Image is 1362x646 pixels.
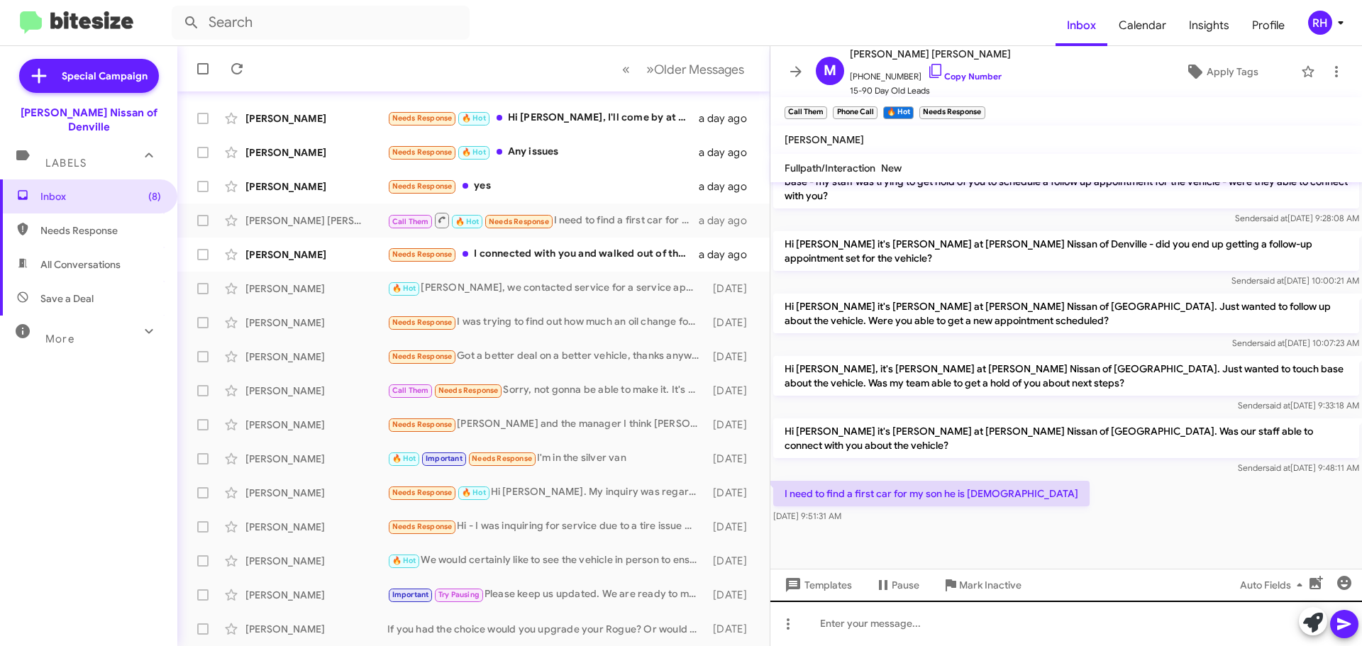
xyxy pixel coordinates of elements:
[824,60,836,82] span: M
[1229,572,1319,598] button: Auto Fields
[245,588,387,602] div: [PERSON_NAME]
[392,113,453,123] span: Needs Response
[387,110,699,126] div: Hi [PERSON_NAME], I'll come by at 4pm [DATE]. Text me the address please.
[1241,5,1296,46] a: Profile
[706,588,758,602] div: [DATE]
[1266,400,1290,411] span: said at
[782,572,852,598] span: Templates
[387,211,699,229] div: I need to find a first car for my son he is [DEMOGRAPHIC_DATA]
[699,111,758,126] div: a day ago
[245,179,387,194] div: [PERSON_NAME]
[489,217,549,226] span: Needs Response
[699,145,758,160] div: a day ago
[833,106,877,119] small: Phone Call
[40,189,161,204] span: Inbox
[438,590,480,599] span: Try Pausing
[387,450,706,467] div: I'm in the silver van
[245,554,387,568] div: [PERSON_NAME]
[1296,11,1346,35] button: RH
[245,247,387,262] div: [PERSON_NAME]
[392,420,453,429] span: Needs Response
[148,189,161,204] span: (8)
[614,55,753,84] nav: Page navigation example
[706,622,758,636] div: [DATE]
[1238,462,1359,473] span: Sender [DATE] 9:48:11 AM
[770,572,863,598] button: Templates
[387,586,706,603] div: Please keep us updated. We are ready to make you an offer!
[773,231,1359,271] p: Hi [PERSON_NAME] it's [PERSON_NAME] at [PERSON_NAME] Nissan of Denville - did you end up getting ...
[387,382,706,399] div: Sorry, not gonna be able to make it. It's better if I just call when I can thank you.
[959,572,1021,598] span: Mark Inactive
[706,554,758,568] div: [DATE]
[462,147,486,157] span: 🔥 Hot
[931,572,1033,598] button: Mark Inactive
[850,62,1011,84] span: [PHONE_NUMBER]
[392,488,453,497] span: Needs Response
[387,246,699,262] div: I connected with you and walked out of the dealership because the deal discussed was a lie.
[699,247,758,262] div: a day ago
[387,552,706,569] div: We would certainly like to see the vehicle in person to ensure we are giving you top dollar for i...
[245,486,387,500] div: [PERSON_NAME]
[245,384,387,398] div: [PERSON_NAME]
[19,59,159,93] a: Special Campaign
[245,213,387,228] div: [PERSON_NAME] [PERSON_NAME]
[387,280,706,296] div: [PERSON_NAME], we contacted service for a service appointment
[245,452,387,466] div: [PERSON_NAME]
[40,257,121,272] span: All Conversations
[387,484,706,501] div: Hi [PERSON_NAME]. My inquiry was regarding setting up an appointment to get an oil change on my c...
[1240,572,1308,598] span: Auto Fields
[927,71,1002,82] a: Copy Number
[706,418,758,432] div: [DATE]
[387,518,706,535] div: Hi - I was inquiring for service due to a tire issue with the Nissan Rogue we have, but issue has...
[699,179,758,194] div: a day ago
[387,178,699,194] div: yes
[392,182,453,191] span: Needs Response
[462,113,486,123] span: 🔥 Hot
[392,556,416,565] span: 🔥 Hot
[245,145,387,160] div: [PERSON_NAME]
[850,45,1011,62] span: [PERSON_NAME] [PERSON_NAME]
[1231,275,1359,286] span: Sender [DATE] 10:00:21 AM
[1207,59,1258,84] span: Apply Tags
[392,352,453,361] span: Needs Response
[40,223,161,238] span: Needs Response
[472,454,532,463] span: Needs Response
[387,144,699,160] div: Any issues
[392,284,416,293] span: 🔥 Hot
[699,213,758,228] div: a day ago
[1178,5,1241,46] a: Insights
[392,250,453,259] span: Needs Response
[392,522,453,531] span: Needs Response
[1056,5,1107,46] a: Inbox
[1107,5,1178,46] span: Calendar
[462,488,486,497] span: 🔥 Hot
[614,55,638,84] button: Previous
[387,416,706,433] div: [PERSON_NAME] and the manager I think [PERSON_NAME]
[881,162,902,174] span: New
[706,520,758,534] div: [DATE]
[785,133,864,146] span: [PERSON_NAME]
[1238,400,1359,411] span: Sender [DATE] 9:33:18 AM
[245,282,387,296] div: [PERSON_NAME]
[706,384,758,398] div: [DATE]
[706,350,758,364] div: [DATE]
[1148,59,1294,84] button: Apply Tags
[392,454,416,463] span: 🔥 Hot
[892,572,919,598] span: Pause
[773,356,1359,396] p: Hi [PERSON_NAME], it's [PERSON_NAME] at [PERSON_NAME] Nissan of [GEOGRAPHIC_DATA]. Just wanted to...
[1263,213,1288,223] span: said at
[387,348,706,364] div: Got a better deal on a better vehicle, thanks anyway.
[426,454,463,463] span: Important
[654,62,744,77] span: Older Messages
[883,106,914,119] small: 🔥 Hot
[392,217,429,226] span: Call Them
[245,350,387,364] div: [PERSON_NAME]
[40,291,94,306] span: Save a Deal
[392,386,429,395] span: Call Them
[455,217,480,226] span: 🔥 Hot
[245,520,387,534] div: [PERSON_NAME]
[387,314,706,330] div: I was trying to find out how much an oil change for a 2015 Nissan Altima is and if it includes th...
